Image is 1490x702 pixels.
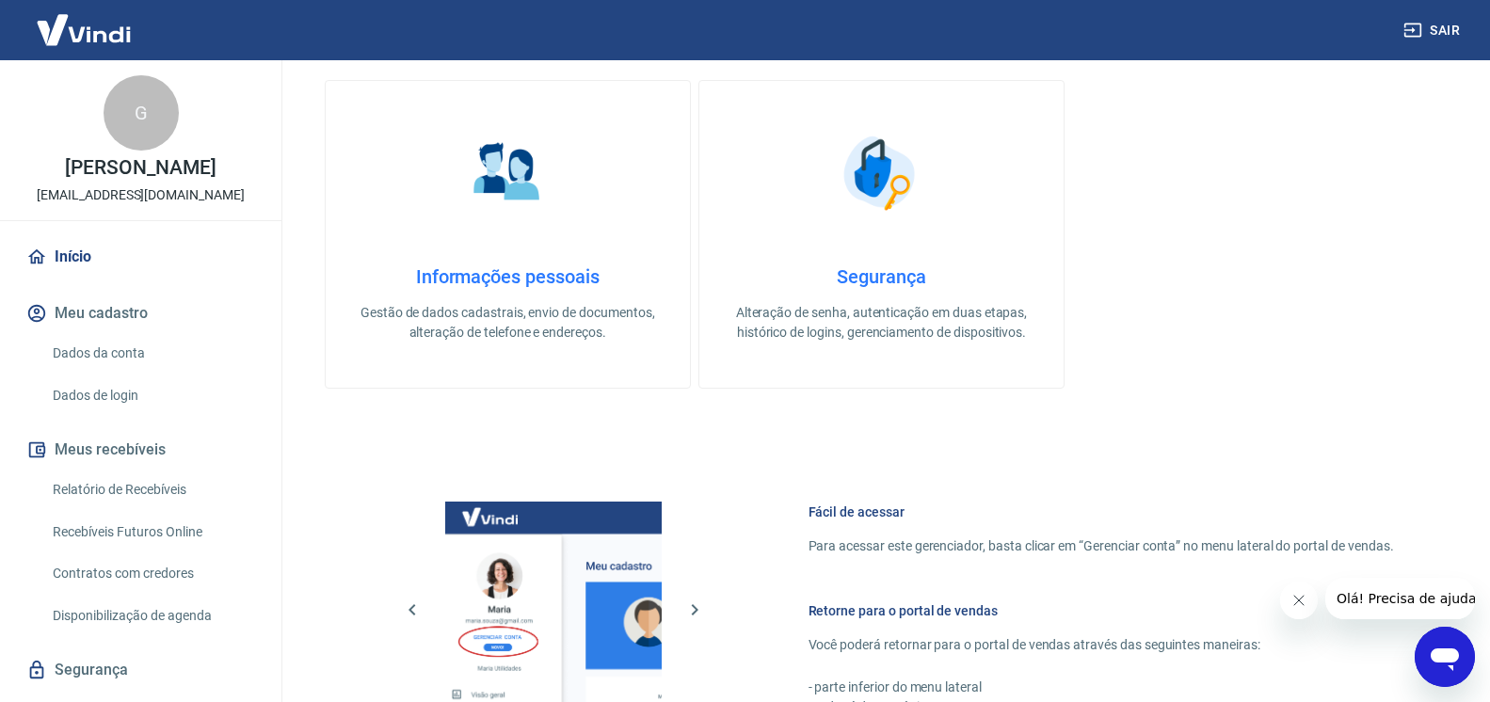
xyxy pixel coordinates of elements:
[45,554,259,593] a: Contratos com credores
[729,303,1033,343] p: Alteração de senha, autenticação em duas etapas, histórico de logins, gerenciamento de dispositivos.
[729,265,1033,288] h4: Segurança
[45,376,259,415] a: Dados de login
[809,503,1394,521] h6: Fácil de acessar
[11,13,158,28] span: Olá! Precisa de ajuda?
[356,265,660,288] h4: Informações pessoais
[325,80,691,389] a: Informações pessoaisInformações pessoaisGestão de dados cadastrais, envio de documentos, alteraçã...
[1415,627,1475,687] iframe: Botão para abrir a janela de mensagens
[1400,13,1467,48] button: Sair
[809,635,1394,655] p: Você poderá retornar para o portal de vendas através das seguintes maneiras:
[809,678,1394,697] p: - parte inferior do menu lateral
[23,293,259,334] button: Meu cadastro
[1325,578,1475,619] iframe: Mensagem da empresa
[1280,582,1318,619] iframe: Fechar mensagem
[104,75,179,151] div: G
[37,185,245,205] p: [EMAIL_ADDRESS][DOMAIN_NAME]
[834,126,928,220] img: Segurança
[45,471,259,509] a: Relatório de Recebíveis
[23,649,259,691] a: Segurança
[45,334,259,373] a: Dados da conta
[356,303,660,343] p: Gestão de dados cadastrais, envio de documentos, alteração de telefone e endereços.
[809,601,1394,620] h6: Retorne para o portal de vendas
[460,126,554,220] img: Informações pessoais
[698,80,1065,389] a: SegurançaSegurançaAlteração de senha, autenticação em duas etapas, histórico de logins, gerenciam...
[23,236,259,278] a: Início
[23,1,145,58] img: Vindi
[23,429,259,471] button: Meus recebíveis
[45,513,259,551] a: Recebíveis Futuros Online
[45,597,259,635] a: Disponibilização de agenda
[65,158,216,178] p: [PERSON_NAME]
[809,536,1394,556] p: Para acessar este gerenciador, basta clicar em “Gerenciar conta” no menu lateral do portal de ven...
